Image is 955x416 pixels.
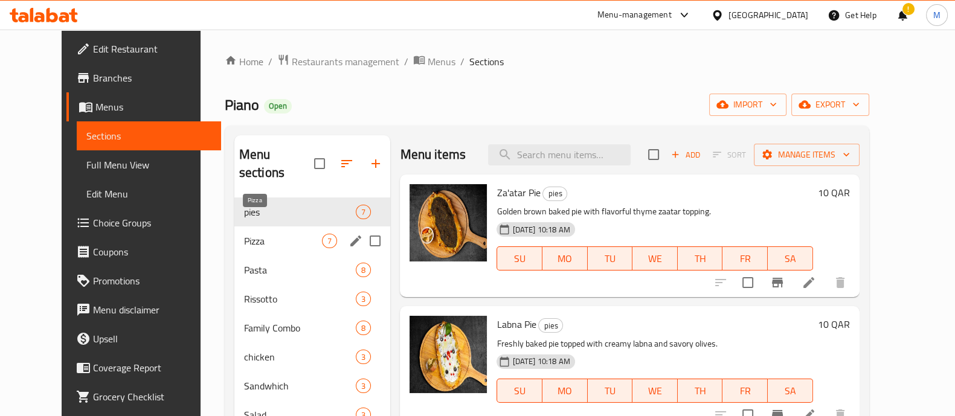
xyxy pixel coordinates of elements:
button: Add [666,146,705,164]
a: Coverage Report [66,353,221,382]
a: Grocery Checklist [66,382,221,411]
span: Coupons [93,245,211,259]
li: / [460,54,465,69]
span: Choice Groups [93,216,211,230]
div: Rissotto [244,292,356,306]
button: SU [497,379,542,403]
a: Full Menu View [77,150,221,179]
button: SA [768,246,813,270]
span: Pasta [244,263,356,277]
span: 8 [356,322,370,334]
span: FR [727,382,763,400]
button: import [709,94,786,116]
span: 7 [323,235,336,247]
span: 7 [356,206,370,218]
span: [DATE] 10:18 AM [507,356,574,367]
button: TH [678,246,723,270]
span: MO [547,382,583,400]
span: TU [593,382,628,400]
div: pies [542,187,567,201]
span: Edit Restaurant [93,42,211,56]
a: Edit Menu [77,179,221,208]
span: Piano [225,91,259,118]
a: Menu disclaimer [66,295,221,324]
button: Add section [361,149,390,178]
button: SA [768,379,813,403]
span: Select all sections [307,151,332,176]
span: Select section [641,142,666,167]
div: items [356,379,371,393]
span: pies [539,319,562,333]
span: Manage items [764,147,850,162]
span: Add item [666,146,705,164]
div: Pasta8 [234,255,391,284]
button: TU [588,246,633,270]
button: edit [347,232,365,250]
span: Pizza [244,234,323,248]
span: Family Combo [244,321,356,335]
button: WE [632,246,678,270]
span: Menu disclaimer [93,302,211,317]
span: Sandwhich [244,379,356,393]
li: / [404,54,408,69]
a: Edit menu item [802,275,816,290]
button: delete [826,268,855,297]
span: WE [637,250,673,267]
span: Edit Menu [86,187,211,201]
input: search [488,144,631,165]
a: Branches [66,63,221,92]
a: Restaurants management [277,54,399,69]
span: Restaurants management [292,54,399,69]
button: Branch-specific-item [763,268,792,297]
button: MO [542,246,588,270]
button: Manage items [754,144,860,166]
span: 8 [356,264,370,276]
span: 3 [356,380,370,392]
div: pies [538,318,563,333]
button: WE [632,379,678,403]
span: Menus [428,54,455,69]
p: Freshly baked pie topped with creamy labna and savory olives. [497,336,812,351]
button: TU [588,379,633,403]
button: FR [722,246,768,270]
button: MO [542,379,588,403]
span: import [719,97,777,112]
div: pies7 [234,197,391,226]
span: Branches [93,71,211,85]
div: Sandwhich3 [234,371,391,400]
span: Open [264,101,292,111]
button: SU [497,246,542,270]
h6: 10 QAR [818,184,850,201]
span: SU [502,250,537,267]
span: pies [543,187,567,200]
div: [GEOGRAPHIC_DATA] [728,8,808,22]
div: Rissotto3 [234,284,391,313]
span: pies [244,205,356,219]
button: export [791,94,869,116]
li: / [268,54,272,69]
div: items [356,321,371,335]
div: items [356,350,371,364]
span: Full Menu View [86,158,211,172]
a: Home [225,54,263,69]
p: Golden brown baked pie with flavorful thyme zaatar topping. [497,204,812,219]
span: FR [727,250,763,267]
div: chicken3 [234,342,391,371]
span: Upsell [93,331,211,346]
h2: Menu items [400,146,466,164]
nav: breadcrumb [225,54,869,69]
a: Edit Restaurant [66,34,221,63]
span: Menus [95,100,211,114]
img: Za'atar Pie [410,184,487,261]
a: Menus [413,54,455,69]
span: MO [547,250,583,267]
span: Labna Pie [497,315,536,333]
div: items [356,205,371,219]
div: Family Combo8 [234,313,391,342]
span: [DATE] 10:18 AM [507,224,574,235]
span: chicken [244,350,356,364]
h6: 10 QAR [818,316,850,333]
